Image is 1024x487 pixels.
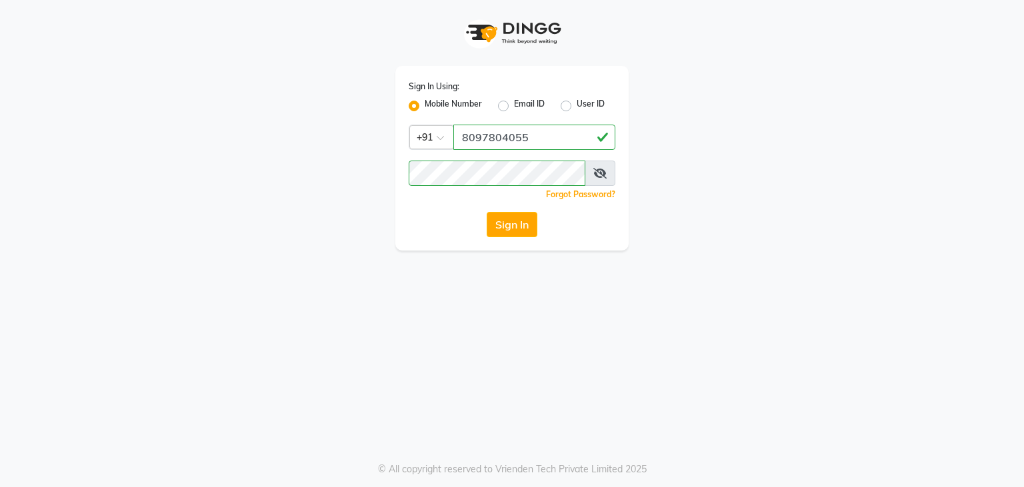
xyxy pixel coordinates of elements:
input: Username [453,125,615,150]
img: logo1.svg [459,13,565,53]
label: Sign In Using: [409,81,459,93]
label: User ID [577,98,605,114]
button: Sign In [487,212,537,237]
input: Username [409,161,585,186]
label: Email ID [514,98,545,114]
a: Forgot Password? [546,189,615,199]
label: Mobile Number [425,98,482,114]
